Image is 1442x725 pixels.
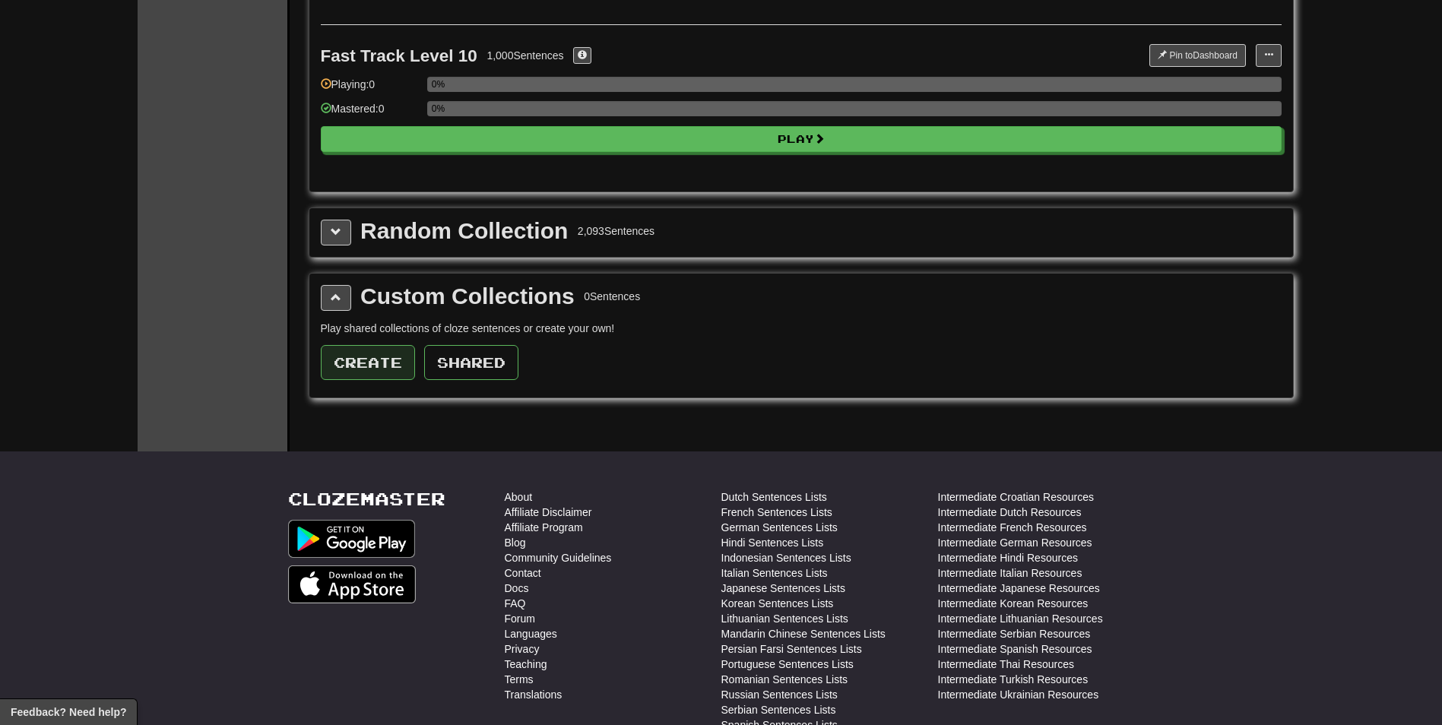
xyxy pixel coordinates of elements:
div: Mastered: 0 [321,101,420,126]
div: Custom Collections [360,285,575,308]
a: Intermediate Korean Resources [938,596,1089,611]
a: Lithuanian Sentences Lists [721,611,848,626]
a: Intermediate Lithuanian Resources [938,611,1103,626]
a: Persian Farsi Sentences Lists [721,641,862,657]
a: Japanese Sentences Lists [721,581,845,596]
button: Play [321,126,1282,152]
a: Forum [505,611,535,626]
p: Play shared collections of cloze sentences or create your own! [321,321,1282,336]
a: Intermediate Thai Resources [938,657,1075,672]
a: Terms [505,672,534,687]
a: Intermediate Ukrainian Resources [938,687,1099,702]
button: Shared [424,345,518,380]
a: About [505,489,533,505]
a: Intermediate German Resources [938,535,1092,550]
a: Dutch Sentences Lists [721,489,827,505]
a: Intermediate Serbian Resources [938,626,1091,641]
div: Random Collection [360,220,568,242]
a: Affiliate Disclaimer [505,505,592,520]
div: Playing: 0 [321,77,420,102]
img: Get it on App Store [288,565,417,603]
div: 2,093 Sentences [578,223,654,239]
a: Clozemaster [288,489,445,508]
a: Intermediate Dutch Resources [938,505,1082,520]
a: Intermediate Spanish Resources [938,641,1092,657]
a: French Sentences Lists [721,505,832,520]
div: Fast Track Level 10 [321,46,477,65]
a: Community Guidelines [505,550,612,565]
a: Serbian Sentences Lists [721,702,836,717]
a: German Sentences Lists [721,520,838,535]
a: Intermediate Hindi Resources [938,550,1078,565]
a: Intermediate French Resources [938,520,1087,535]
a: Hindi Sentences Lists [721,535,824,550]
a: Indonesian Sentences Lists [721,550,851,565]
div: 0 Sentences [584,289,640,304]
a: Intermediate Italian Resources [938,565,1082,581]
span: Open feedback widget [11,704,126,720]
a: Intermediate Japanese Resources [938,581,1100,596]
a: Russian Sentences Lists [721,687,838,702]
a: Languages [505,626,557,641]
a: Teaching [505,657,547,672]
a: Korean Sentences Lists [721,596,834,611]
a: Portuguese Sentences Lists [721,657,854,672]
a: Intermediate Turkish Resources [938,672,1089,687]
a: Contact [505,565,541,581]
a: FAQ [505,596,526,611]
img: Get it on Google Play [288,520,416,558]
a: Privacy [505,641,540,657]
a: Blog [505,535,526,550]
a: Mandarin Chinese Sentences Lists [721,626,886,641]
a: Docs [505,581,529,596]
button: Pin toDashboard [1149,44,1246,67]
a: Affiliate Program [505,520,583,535]
a: Romanian Sentences Lists [721,672,848,687]
a: Translations [505,687,563,702]
a: Intermediate Croatian Resources [938,489,1094,505]
div: 1,000 Sentences [486,48,563,63]
a: Italian Sentences Lists [721,565,828,581]
button: Create [321,345,415,380]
